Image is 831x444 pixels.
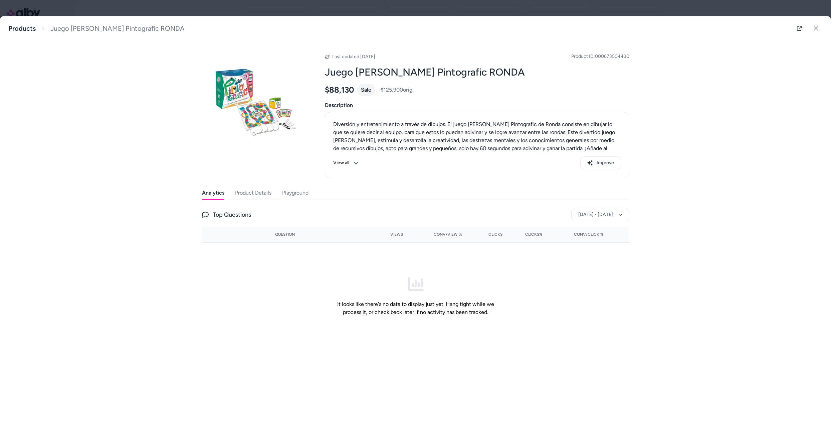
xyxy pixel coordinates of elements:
button: Views [374,229,403,240]
span: Views [390,232,403,237]
span: Clicks [488,232,502,237]
span: Product ID: 000673504430 [571,53,629,60]
a: Products [8,24,36,33]
button: View all [333,156,359,169]
span: Last updated [DATE] [332,54,375,60]
span: Juego [PERSON_NAME] Pintografic RONDA [50,24,185,33]
span: Question [275,232,295,237]
span: $125,900 orig. [381,86,414,94]
h2: Juego [PERSON_NAME] Pintografic RONDA [325,66,629,79]
span: Clicks% [525,232,543,237]
button: Analytics [202,186,224,200]
img: 000673504430-001-310Wx310H [202,48,309,155]
span: Description [325,101,629,109]
button: [DATE] - [DATE] [571,208,629,221]
span: Conv/View % [434,232,462,237]
span: Top Questions [213,210,251,219]
button: Clicks% [513,229,543,240]
span: $88,130 [325,85,354,95]
div: It looks like there's no data to display just yet. Hang tight while we process it, or check back ... [330,248,501,344]
span: Conv/Click % [574,232,604,237]
button: Question [275,229,295,240]
button: Clicks [473,229,502,240]
button: Playground [282,186,308,200]
div: Sale [357,84,375,96]
button: Improve [580,156,621,169]
p: Diversión y entretenimiento a través de dibujos. El juego [PERSON_NAME] Pintografic de Ronda cons... [333,120,621,160]
button: Conv/Click % [553,229,604,240]
nav: breadcrumb [8,24,185,33]
button: Product Details [235,186,271,200]
button: Conv/View % [414,229,462,240]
